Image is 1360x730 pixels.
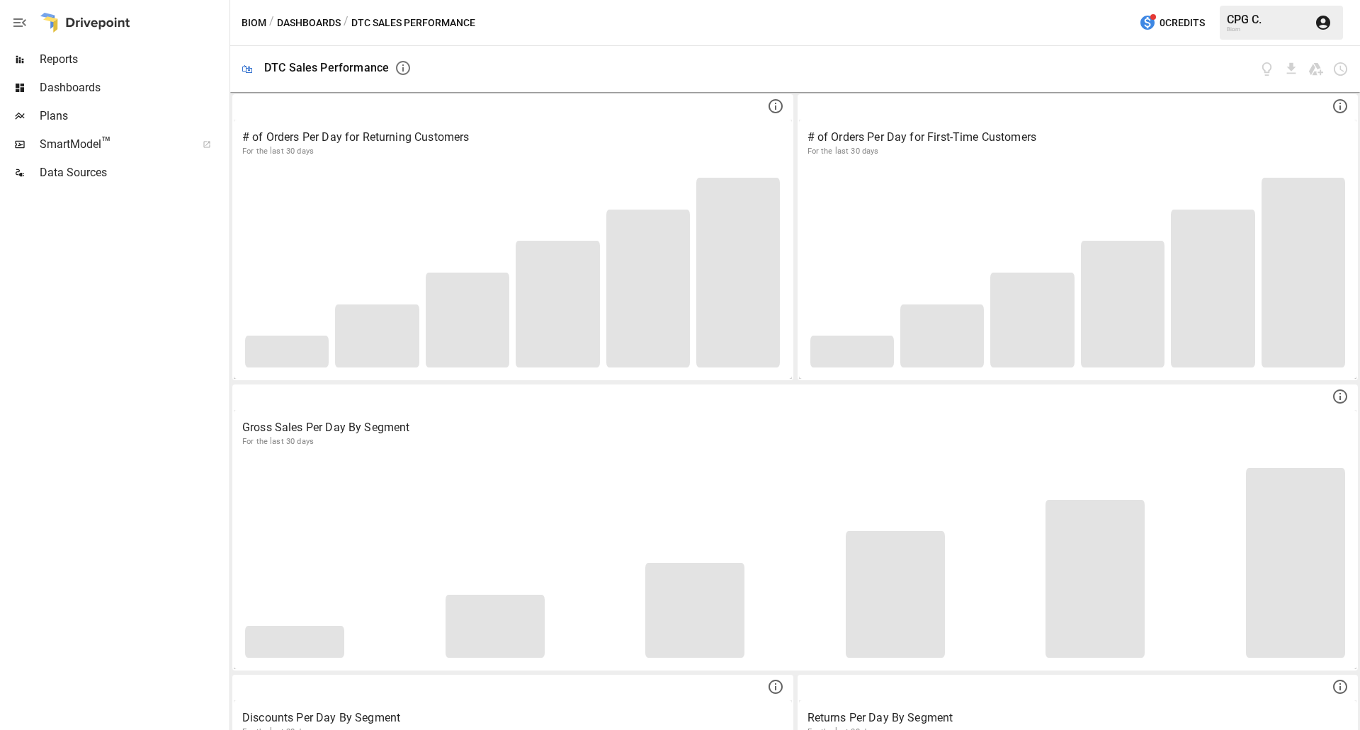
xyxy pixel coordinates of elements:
span: 0 Credits [1160,14,1205,32]
p: Discounts Per Day By Segment [242,709,783,726]
button: Save as Google Doc [1308,61,1324,77]
div: 🛍 [242,62,253,76]
button: View documentation [1259,61,1275,77]
p: For the last 30 days [807,146,1349,157]
span: Reports [40,51,227,68]
div: Biom [1227,26,1306,33]
p: For the last 30 days [242,436,1348,447]
p: # of Orders Per Day for Returning Customers [242,129,783,146]
button: Dashboards [277,14,341,32]
div: CPG C. [1227,13,1306,26]
p: Returns Per Day By Segment [807,709,1349,726]
p: For the last 30 days [242,146,783,157]
span: SmartModel [40,136,187,153]
p: Gross Sales Per Day By Segment [242,419,1348,436]
button: Biom [242,14,266,32]
button: Download dashboard [1283,61,1300,77]
span: Plans [40,108,227,125]
span: ™ [101,134,111,152]
span: Data Sources [40,164,227,181]
div: / [344,14,348,32]
button: 0Credits [1133,10,1211,36]
p: # of Orders Per Day for First-Time Customers [807,129,1349,146]
div: DTC Sales Performance [264,61,389,74]
button: Schedule dashboard [1332,61,1349,77]
span: Dashboards [40,79,227,96]
div: / [269,14,274,32]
